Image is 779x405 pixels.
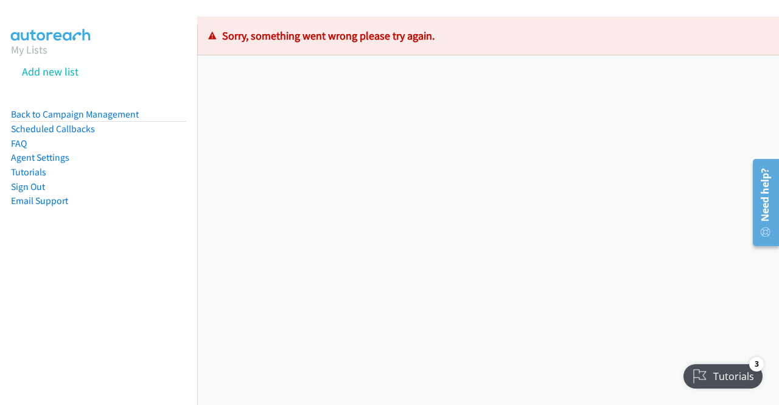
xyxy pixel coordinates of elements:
a: Email Support [11,195,68,206]
a: Sign Out [11,181,45,192]
iframe: Resource Center [744,154,779,251]
a: Scheduled Callbacks [11,123,95,135]
a: FAQ [11,138,27,149]
p: Sorry, something went wrong please try again. [208,27,768,44]
a: Back to Campaign Management [11,108,139,120]
a: My Lists [11,43,47,57]
a: Add new list [22,65,79,79]
iframe: Checklist [676,352,770,396]
a: Agent Settings [11,152,69,163]
a: Tutorials [11,166,46,178]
